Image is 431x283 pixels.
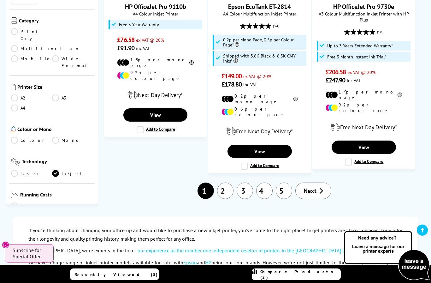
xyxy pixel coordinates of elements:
[347,69,375,75] span: ex VAT @ 20%
[223,37,305,47] span: 0.2p per Mono Page, 0.5p per Colour Page*
[221,106,298,117] li: 0.6p per colour page
[119,22,159,27] span: Free 3 Year Warranty
[212,11,307,17] span: A4 Colour Multifunction Inkjet Printer
[221,93,298,105] li: 0.2p per mono page
[2,241,9,249] button: Close
[256,183,273,199] a: 4
[333,3,394,11] a: HP OfficeJet Pro 9730e
[205,259,211,266] a: HP
[212,122,307,140] div: modal_delivery
[327,54,386,59] span: Free 3 Month Instant Ink Trial*
[11,17,17,24] img: Category
[295,183,331,199] a: Next
[217,183,233,199] a: 2
[221,72,242,80] span: £149.00
[227,145,292,158] a: View
[343,230,431,282] img: Open Live Chat window
[11,158,20,166] img: Technology
[11,105,52,111] a: A4
[28,226,403,243] p: If you're thinking about changing your office up and would like to purchase a new inkjet printer,...
[137,126,175,133] label: Add to Compare
[347,77,361,83] span: inc VAT
[52,170,93,177] a: Inkjet
[17,84,93,91] span: Printer Size
[316,118,411,136] div: modal_delivery
[304,187,316,195] span: Next
[11,45,80,52] a: Multifunction
[327,43,393,48] span: Up to 3 Years Extended Warranty*
[326,68,346,76] span: £206.58
[11,94,52,101] a: A2
[123,108,188,122] a: View
[237,183,253,199] a: 3
[11,28,52,42] a: Print Only
[276,183,292,199] a: 5
[74,272,158,277] span: Recently Viewed (3)
[117,57,193,68] li: 1.9p per mono page
[52,55,93,69] a: Wide Format
[316,11,411,23] span: A3 Colour Multifunction Inkjet Printer with HP Plus
[273,20,279,32] span: (34)
[377,26,383,38] span: (18)
[136,45,150,51] span: inc VAT
[252,268,341,280] a: Compare Products (2)
[20,191,93,199] span: Running Costs
[117,44,134,52] span: £91.90
[223,53,305,63] span: Shipped with 3.6K Black & 6.5K CMY Inks*
[11,137,52,144] a: Colour
[326,89,402,100] li: 1.9p per mono page
[17,126,93,134] span: Colour or Mono
[183,259,197,266] a: Epson
[13,247,47,260] span: Subscribe for Special Offers
[22,158,93,167] span: Technology
[108,86,203,104] div: modal_delivery
[11,55,52,69] a: Mobile
[345,159,383,166] label: Add to Compare
[117,36,134,44] span: £76.58
[243,73,271,79] span: ex VAT @ 20%
[260,269,340,280] span: Compare Products (2)
[11,202,93,216] a: Low Running Cost
[117,70,193,81] li: 9.2p per colour page
[108,11,203,17] span: A4 Colour Inkjet Printer
[11,126,16,132] img: Colour or Mono
[241,163,279,170] label: Add to Compare
[52,94,93,101] a: A3
[326,76,345,84] span: £247.90
[28,258,403,275] p: We have a huge range of inkjet printer models available for sale, with and being our core brands....
[70,268,159,280] a: Recently Viewed (3)
[19,17,93,25] span: Category
[125,3,186,11] a: HP OfficeJet Pro 9110b
[11,84,16,90] img: Printer Size
[138,247,378,254] a: our experience as the number one independent reseller of printers in the [GEOGRAPHIC_DATA] speaks...
[221,80,242,88] span: £178.80
[136,37,164,43] span: ex VAT @ 20%
[228,3,291,11] a: Epson EcoTank ET-2814
[332,141,396,154] a: View
[11,191,19,198] img: Running Costs
[243,81,257,87] span: inc VAT
[326,102,402,113] li: 9.2p per colour page
[11,170,52,177] a: Laser
[52,137,93,144] a: Mono
[28,246,403,255] p: At [GEOGRAPHIC_DATA], we're experts in the field -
